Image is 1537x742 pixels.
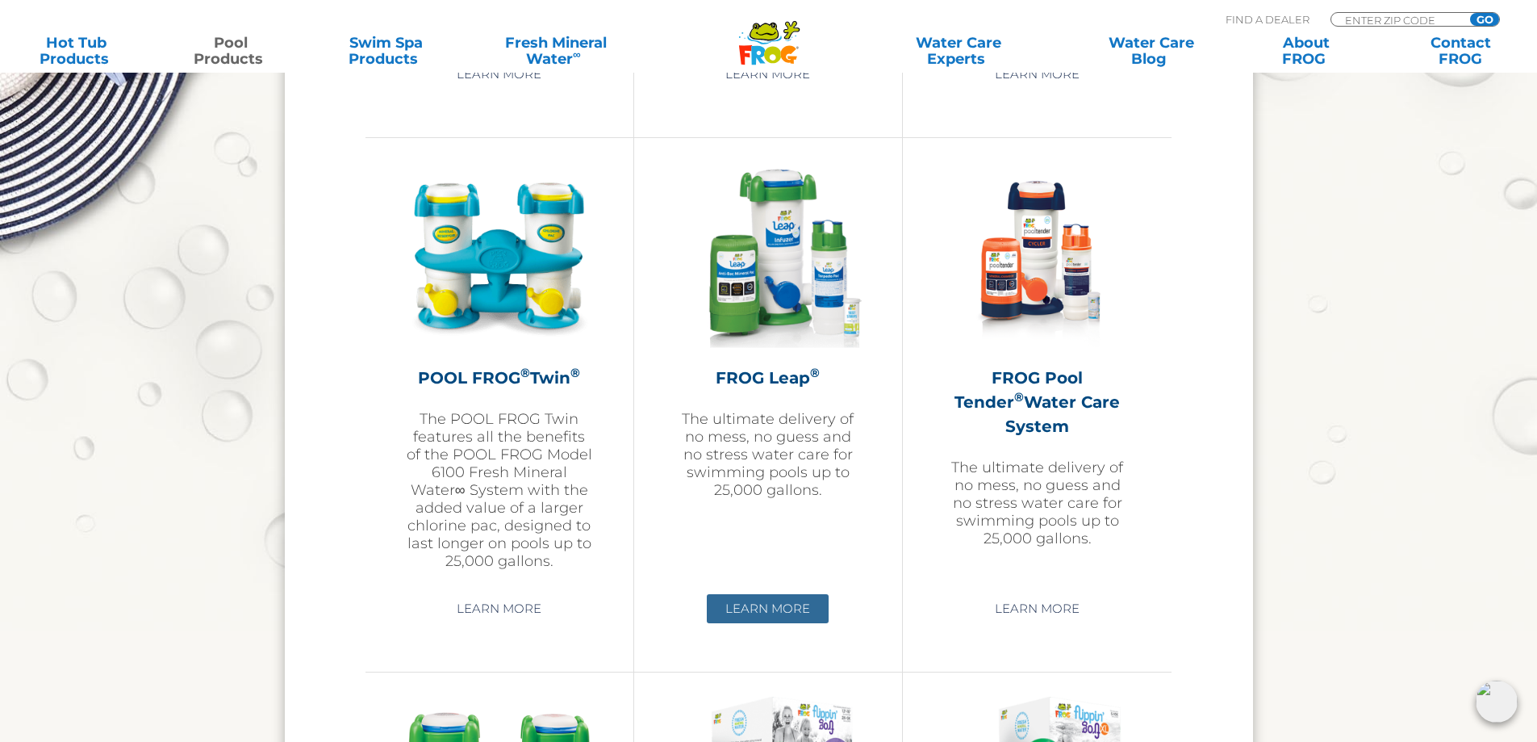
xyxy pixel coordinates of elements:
[976,594,1098,623] a: Learn More
[1091,35,1211,67] a: Water CareBlog
[171,35,291,67] a: PoolProducts
[675,162,862,582] a: FROG Leap®The ultimate delivery of no mess, no guess and no stress water care for swimming pools ...
[520,365,530,380] sup: ®
[1401,35,1521,67] a: ContactFROG
[675,410,862,499] p: The ultimate delivery of no mess, no guess and no stress water care for swimming pools up to 25,0...
[406,366,593,390] h2: POOL FROG Twin
[1476,681,1518,723] img: openIcon
[943,366,1131,438] h2: FROG Pool Tender Water Care System
[944,162,1131,350] img: pool-tender-product-img-v2-300x300.png
[707,594,829,623] a: Learn More
[438,60,560,89] a: Learn More
[406,162,593,582] a: POOL FROG®Twin®The POOL FROG Twin features all the benefits of the POOL FROG Model 6100 Fresh Min...
[1014,389,1024,405] sup: ®
[707,60,829,89] a: Learn More
[16,35,136,67] a: Hot TubProducts
[943,162,1131,582] a: FROG Pool Tender®Water Care SystemThe ultimate delivery of no mess, no guess and no stress water ...
[675,162,862,350] img: frog-leap-featured-img-v2-300x300.png
[438,594,560,623] a: Learn More
[1470,13,1499,26] input: GO
[675,366,862,390] h2: FROG Leap
[326,35,446,67] a: Swim SpaProducts
[1246,35,1366,67] a: AboutFROG
[810,365,820,380] sup: ®
[1226,12,1309,27] p: Find A Dealer
[480,35,631,67] a: Fresh MineralWater∞
[976,60,1098,89] a: Learn More
[406,410,593,570] p: The POOL FROG Twin features all the benefits of the POOL FROG Model 6100 Fresh Mineral Water∞ Sys...
[573,48,581,61] sup: ∞
[861,35,1056,67] a: Water CareExperts
[406,162,593,350] img: pool-product-pool-frog-twin-300x300.png
[570,365,580,380] sup: ®
[1343,13,1452,27] input: Zip Code Form
[943,459,1131,547] p: The ultimate delivery of no mess, no guess and no stress water care for swimming pools up to 25,0...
